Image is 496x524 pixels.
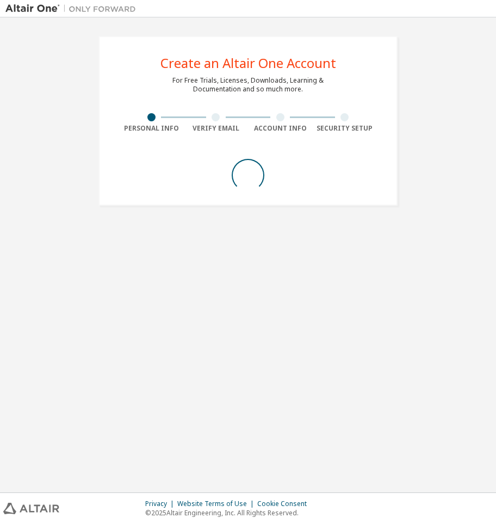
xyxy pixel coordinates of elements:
[172,76,324,94] div: For Free Trials, Licenses, Downloads, Learning & Documentation and so much more.
[145,500,177,508] div: Privacy
[177,500,257,508] div: Website Terms of Use
[5,3,141,14] img: Altair One
[184,124,249,133] div: Verify Email
[119,124,184,133] div: Personal Info
[145,508,313,517] p: © 2025 Altair Engineering, Inc. All Rights Reserved.
[248,124,313,133] div: Account Info
[3,503,59,514] img: altair_logo.svg
[160,57,336,70] div: Create an Altair One Account
[313,124,377,133] div: Security Setup
[257,500,313,508] div: Cookie Consent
